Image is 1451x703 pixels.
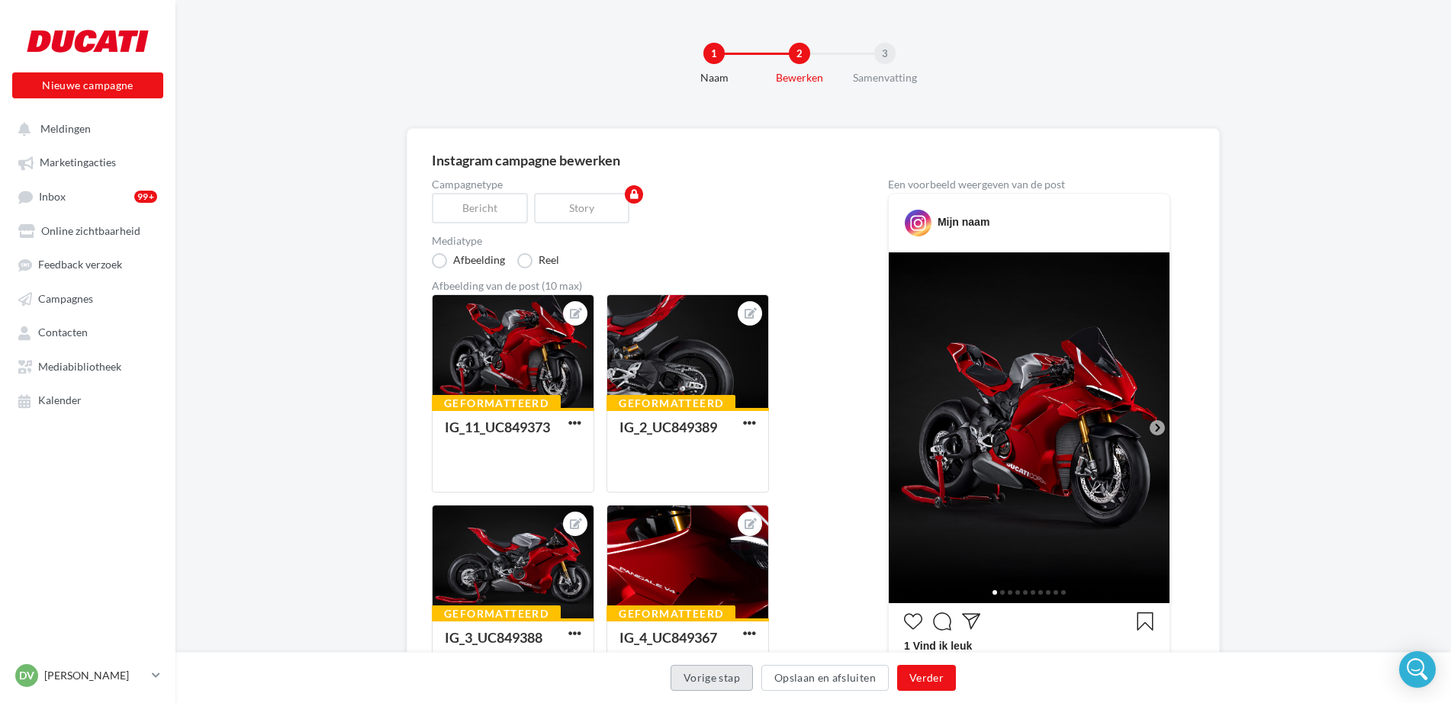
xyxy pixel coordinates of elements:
[38,258,122,271] span: Feedback verzoek
[619,419,717,435] div: IG_2_UC849389
[962,612,980,631] svg: Partager la publication
[9,386,166,413] a: Kalender
[432,395,561,412] div: Geformatteerd
[9,217,166,244] a: Online zichtbaarheid
[41,224,140,237] span: Online zichtbaarheid
[874,43,896,64] div: 3
[40,122,91,135] span: Meldingen
[432,179,839,190] label: Campagnetype
[836,70,934,85] div: Samenvatting
[432,236,839,246] label: Mediatype
[12,661,163,690] a: DV [PERSON_NAME]
[38,326,88,339] span: Contacten
[38,394,82,407] span: Kalender
[1136,612,1154,631] svg: Enregistrer
[606,395,735,412] div: Geformatteerd
[38,360,121,373] span: Mediabibliotheek
[38,292,93,305] span: Campagnes
[432,281,839,291] div: Afbeelding van de post (10 max)
[888,179,1170,190] div: Een voorbeeld weergeven van de post
[665,70,763,85] div: Naam
[904,638,1154,657] div: 1 Vind ik leuk
[606,605,735,622] div: Geformatteerd
[39,190,66,203] span: Inbox
[517,253,559,268] label: Reel
[9,352,166,380] a: Mediabibliotheek
[938,214,989,230] div: Mijn naam
[134,191,157,203] div: 99+
[9,114,160,142] button: Meldingen
[904,612,922,631] svg: J’aime
[44,668,146,683] p: [PERSON_NAME]
[445,419,550,435] div: IG_11_UC849373
[761,665,889,691] button: Opslaan en afsluiten
[671,665,753,691] button: Vorige stap
[933,612,951,631] svg: Commenter
[789,43,810,64] div: 2
[9,148,166,175] a: Marketingacties
[12,72,163,98] button: Nieuwe campagne
[1399,651,1436,688] div: Open Intercom Messenger
[19,668,34,683] span: DV
[432,605,561,622] div: Geformatteerd
[432,253,505,268] label: Afbeelding
[9,284,166,312] a: Campagnes
[619,629,717,646] div: IG_4_UC849367
[703,43,725,64] div: 1
[432,153,1195,167] div: Instagram campagne bewerken
[751,70,848,85] div: Bewerken
[40,156,116,169] span: Marketingacties
[9,250,166,278] a: Feedback verzoek
[897,665,956,691] button: Verder
[9,318,166,345] a: Contacten
[445,629,542,646] div: IG_3_UC849388
[9,182,166,210] a: Inbox99+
